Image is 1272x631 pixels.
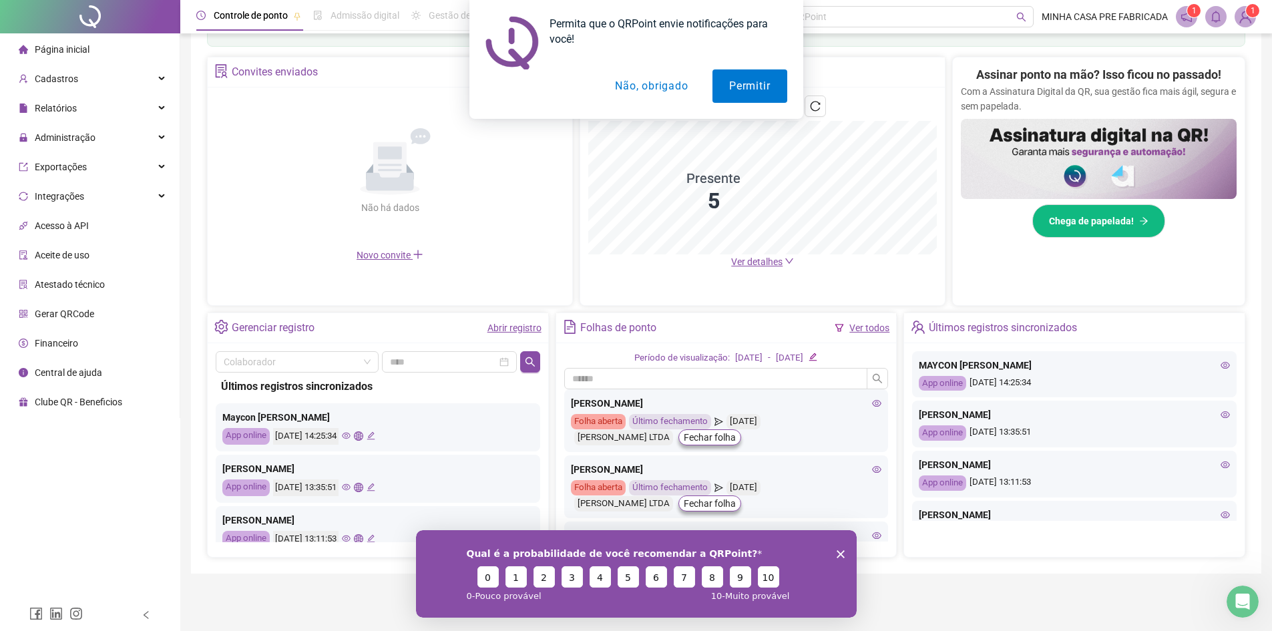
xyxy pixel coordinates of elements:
span: edit [367,534,375,543]
div: Gerenciar registro [232,317,314,339]
span: eye [1221,460,1230,469]
span: left [142,610,151,620]
span: instagram [69,607,83,620]
div: Último fechamento [629,480,711,495]
span: global [354,483,363,491]
span: global [354,431,363,440]
span: Atestado técnico [35,279,105,290]
span: eye [872,465,881,474]
a: Ver detalhes down [731,256,794,267]
div: [PERSON_NAME] [919,407,1230,422]
span: info-circle [19,367,28,377]
a: Ver todos [849,323,889,333]
div: [PERSON_NAME] [222,513,534,528]
div: [PERSON_NAME] [571,396,882,411]
span: Exportações [35,162,87,172]
span: solution [19,279,28,288]
div: Últimos registros sincronizados [221,378,535,395]
div: App online [919,425,966,441]
div: [PERSON_NAME] [571,528,882,543]
span: eye [342,483,351,491]
iframe: Intercom live chat [1227,586,1259,618]
span: audit [19,250,28,259]
div: [DATE] [776,351,803,365]
span: Chega de papelada! [1049,214,1134,228]
button: Permitir [712,69,787,103]
div: [PERSON_NAME] [919,457,1230,472]
div: Folha aberta [571,414,626,429]
div: Período de visualização: [634,351,730,365]
div: [DATE] [726,480,761,495]
span: eye [1221,361,1230,370]
span: plus [413,249,423,260]
span: Clube QR - Beneficios [35,397,122,407]
span: dollar [19,338,28,347]
span: sync [19,191,28,200]
div: [DATE] 13:11:53 [273,531,339,548]
span: edit [367,431,375,440]
div: App online [919,475,966,491]
div: [PERSON_NAME] [919,507,1230,522]
div: [DATE] 14:25:34 [919,376,1230,391]
span: search [525,357,536,367]
span: linkedin [49,607,63,620]
div: [PERSON_NAME] LTDA [574,430,673,445]
span: eye [1221,510,1230,519]
span: eye [1221,410,1230,419]
span: eye [872,531,881,540]
span: team [911,320,925,334]
span: eye [872,399,881,408]
span: send [714,480,723,495]
span: Fechar folha [684,496,736,511]
span: Administração [35,132,95,143]
span: file-text [563,320,577,334]
div: App online [222,479,270,496]
div: App online [919,376,966,391]
button: Chega de papelada! [1032,204,1165,238]
div: [DATE] 14:25:34 [273,428,339,445]
span: gift [19,397,28,406]
span: Integrações [35,191,84,202]
div: [DATE] 13:11:53 [919,475,1230,491]
div: [DATE] [726,414,761,429]
div: [PERSON_NAME] LTDA [574,496,673,511]
div: Folhas de ponto [580,317,656,339]
span: down [785,256,794,266]
a: Abrir registro [487,323,542,333]
div: App online [222,428,270,445]
span: eye [342,534,351,543]
div: Folha aberta [571,480,626,495]
div: [PERSON_NAME] [571,462,882,477]
div: Último fechamento [629,414,711,429]
span: setting [214,320,228,334]
span: edit [809,353,817,361]
div: [PERSON_NAME] [222,461,534,476]
span: Fechar folha [684,430,736,445]
div: [DATE] [735,351,763,365]
span: Ver detalhes [731,256,783,267]
button: Fechar folha [678,495,741,511]
button: Fechar folha [678,429,741,445]
span: Acesso à API [35,220,89,231]
div: [DATE] 13:35:51 [273,479,339,496]
span: global [354,534,363,543]
span: Aceite de uso [35,250,89,260]
iframe: Pesquisa da QRPoint [416,530,857,618]
div: [DATE] 13:35:51 [919,425,1230,441]
div: Maycon [PERSON_NAME] [222,410,534,425]
footer: QRPoint © 2025 - 2.90.5 - [180,584,1272,631]
span: Financeiro [35,338,78,349]
span: edit [367,483,375,491]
